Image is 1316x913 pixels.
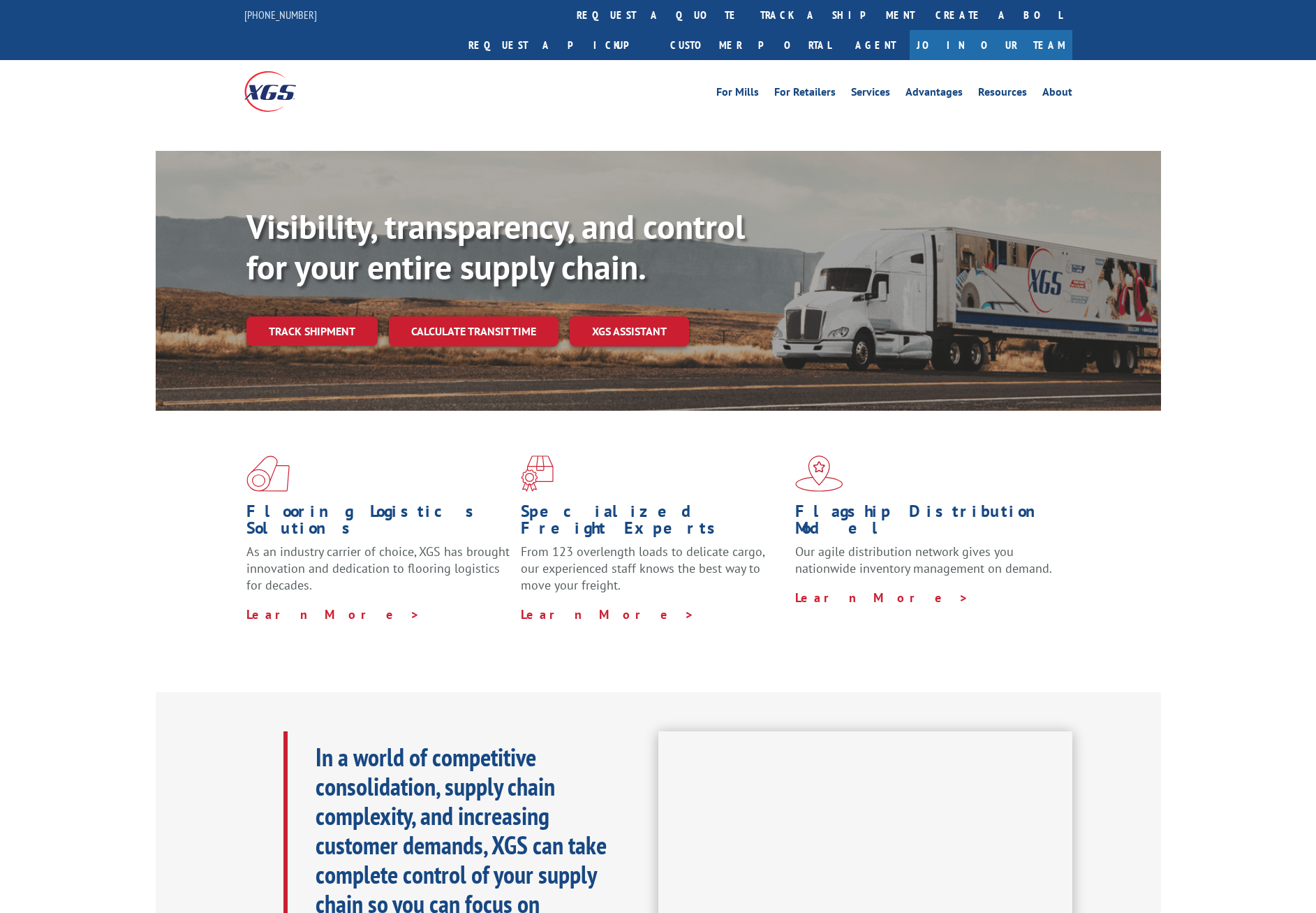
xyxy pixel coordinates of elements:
h1: Flooring Logistics Solutions [246,503,510,543]
a: [PHONE_NUMBER] [244,8,317,22]
a: Track shipment [246,316,378,346]
a: Join Our Team [910,30,1072,60]
a: For Retailers [774,87,836,102]
a: Customer Portal [660,30,841,60]
a: For Mills [716,87,759,102]
h1: Flagship Distribution Model [795,503,1059,543]
a: XGS ASSISTANT [570,316,689,346]
a: About [1042,87,1072,102]
a: Services [851,87,890,102]
span: As an industry carrier of choice, XGS has brought innovation and dedication to flooring logistics... [246,543,510,593]
a: Agent [841,30,910,60]
a: Calculate transit time [389,316,559,346]
p: From 123 overlength loads to delicate cargo, our experienced staff knows the best way to move you... [521,543,785,606]
a: Resources [978,87,1027,102]
b: Visibility, transparency, and control for your entire supply chain. [246,205,745,288]
a: Learn More > [246,606,420,622]
a: Request a pickup [458,30,660,60]
a: Advantages [905,87,963,102]
h1: Specialized Freight Experts [521,503,785,543]
img: xgs-icon-focused-on-flooring-red [521,455,554,492]
img: xgs-icon-total-supply-chain-intelligence-red [246,455,290,492]
img: xgs-icon-flagship-distribution-model-red [795,455,843,492]
a: Learn More > [795,590,969,606]
span: Our agile distribution network gives you nationwide inventory management on demand. [795,543,1052,576]
a: Learn More > [521,606,695,622]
